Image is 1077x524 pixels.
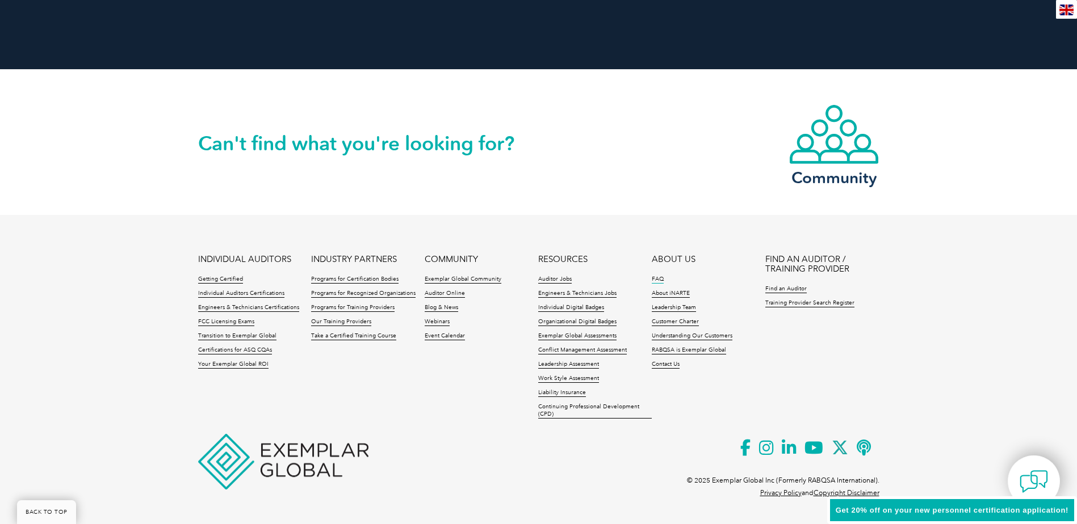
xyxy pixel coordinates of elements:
a: INDIVIDUAL AUDITORS [198,255,291,264]
a: Continuing Professional Development (CPD) [538,403,652,419]
img: Exemplar Global [198,434,368,489]
a: Liability Insurance [538,389,586,397]
a: COMMUNITY [425,255,478,264]
a: ABOUT US [652,255,695,264]
a: Training Provider Search Register [765,299,854,307]
a: Certifications for ASQ CQAs [198,346,272,354]
a: Take a Certified Training Course [311,332,396,340]
a: Copyright Disclaimer [814,489,879,497]
a: FAQ [652,276,664,284]
p: © 2025 Exemplar Global Inc (Formerly RABQSA International). [687,474,879,487]
a: Auditor Jobs [538,276,572,284]
a: Webinars [425,318,450,326]
a: Transition to Exemplar Global [198,332,276,340]
a: Programs for Certification Bodies [311,276,399,284]
a: Understanding Our Customers [652,332,732,340]
a: BACK TO TOP [17,500,76,524]
img: icon-community.webp [789,104,879,165]
span: Get 20% off on your new personnel certification application! [836,506,1068,514]
a: Community [789,104,879,185]
a: INDUSTRY PARTNERS [311,255,397,264]
a: Leadership Assessment [538,361,599,369]
a: Individual Auditors Certifications [198,290,284,298]
a: Your Exemplar Global ROI [198,361,269,369]
a: About iNARTE [652,290,690,298]
a: FIND AN AUDITOR / TRAINING PROVIDER [765,255,879,274]
img: en [1059,5,1074,15]
a: RABQSA is Exemplar Global [652,346,726,354]
a: FCC Licensing Exams [198,318,254,326]
a: Getting Certified [198,276,243,284]
a: Organizational Digital Badges [538,318,617,326]
h2: Can't find what you're looking for? [198,134,539,153]
a: Auditor Online [425,290,465,298]
a: RESOURCES [538,255,588,264]
a: Exemplar Global Community [425,276,501,284]
h3: Community [789,171,879,185]
a: Programs for Training Providers [311,304,395,312]
a: Leadership Team [652,304,696,312]
img: contact-chat.png [1020,467,1048,496]
a: Exemplar Global Assessments [538,332,617,340]
a: Find an Auditor [765,285,807,293]
a: Engineers & Technicians Certifications [198,304,299,312]
a: Work Style Assessment [538,375,599,383]
a: Privacy Policy [760,489,802,497]
a: Our Training Providers [311,318,371,326]
p: and [760,487,879,499]
a: Programs for Recognized Organizations [311,290,416,298]
a: Blog & News [425,304,458,312]
a: Conflict Management Assessment [538,346,627,354]
a: Engineers & Technicians Jobs [538,290,617,298]
a: Contact Us [652,361,680,369]
a: Event Calendar [425,332,465,340]
a: Individual Digital Badges [538,304,604,312]
a: Customer Charter [652,318,699,326]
